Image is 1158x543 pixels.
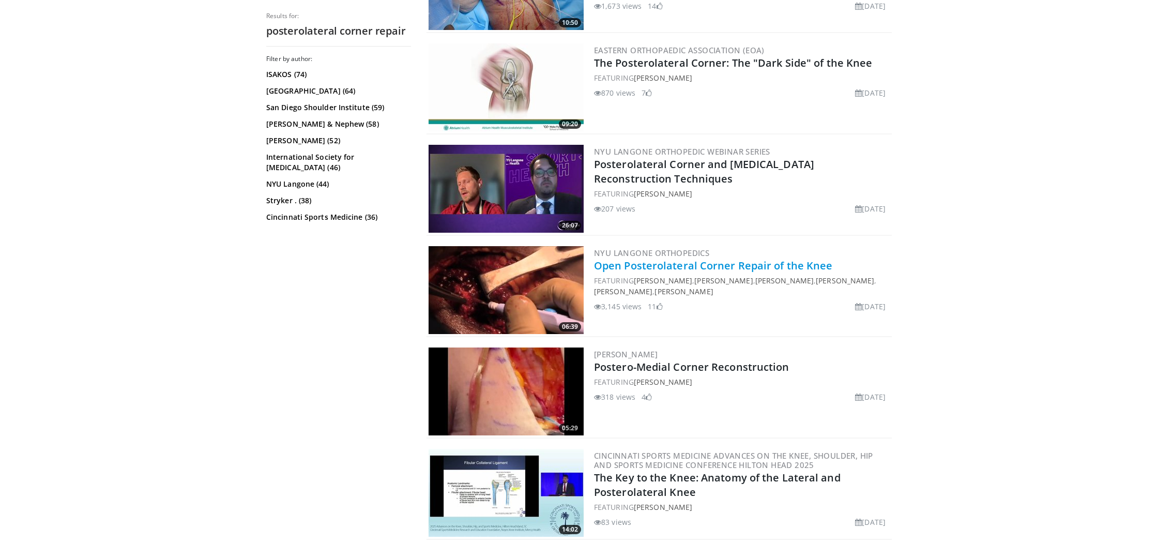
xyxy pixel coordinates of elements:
[648,301,662,312] li: 11
[594,188,890,199] div: FEATURING
[594,376,890,387] div: FEATURING
[855,87,886,98] li: [DATE]
[266,55,411,63] h3: Filter by author:
[429,43,584,131] a: 09:20
[559,119,581,129] span: 09:20
[642,391,652,402] li: 4
[642,87,652,98] li: 7
[429,449,584,537] a: 14:02
[266,212,408,222] a: Cincinnati Sports Medicine (36)
[634,502,692,512] a: [PERSON_NAME]
[266,69,408,80] a: ISAKOS (74)
[594,259,833,273] a: Open Posterolateral Corner Repair of the Knee
[594,275,890,297] div: FEATURING , , , , ,
[429,449,584,537] img: 1ae9b744-ce94-4911-875f-fb396b0c41f4.300x170_q85_crop-smart_upscale.jpg
[694,276,753,285] a: [PERSON_NAME]
[594,349,658,359] a: [PERSON_NAME]
[559,322,581,331] span: 06:39
[266,179,408,189] a: NYU Langone (44)
[594,248,709,258] a: NYU Langone Orthopedics
[594,203,635,214] li: 207 views
[429,145,584,233] a: 26:07
[634,276,692,285] a: [PERSON_NAME]
[755,276,814,285] a: [PERSON_NAME]
[648,1,662,11] li: 14
[559,525,581,534] span: 14:02
[266,102,408,113] a: San Diego Shoulder Institute (59)
[594,360,789,374] a: Postero-Medial Corner Reconstruction
[429,43,584,131] img: 431d0d20-796c-4b80-8555-e8192a89e2fb.300x170_q85_crop-smart_upscale.jpg
[634,377,692,387] a: [PERSON_NAME]
[855,1,886,11] li: [DATE]
[594,286,652,296] a: [PERSON_NAME]
[654,286,713,296] a: [PERSON_NAME]
[266,152,408,173] a: International Society for [MEDICAL_DATA] (46)
[594,146,770,157] a: NYU Langone Orthopedic Webinar Series
[855,301,886,312] li: [DATE]
[855,391,886,402] li: [DATE]
[594,450,873,470] a: Cincinnati Sports Medicine Advances on the Knee, Shoulder, Hip and Sports Medicine Conference Hil...
[266,86,408,96] a: [GEOGRAPHIC_DATA] (64)
[594,391,635,402] li: 318 views
[634,73,692,83] a: [PERSON_NAME]
[855,203,886,214] li: [DATE]
[594,72,890,83] div: FEATURING
[594,45,765,55] a: Eastern Orthopaedic Association (EOA)
[266,195,408,206] a: Stryker . (38)
[594,301,642,312] li: 3,145 views
[816,276,874,285] a: [PERSON_NAME]
[429,145,584,233] img: 41f91c1a-4b04-4ada-b60d-9d46265df08e.300x170_q85_crop-smart_upscale.jpg
[594,157,814,186] a: Posterolateral Corner and [MEDICAL_DATA] Reconstruction Techniques
[266,119,408,129] a: [PERSON_NAME] & Nephew (58)
[266,12,411,20] p: Results for:
[429,348,584,435] a: 05:29
[266,24,411,38] h2: posterolateral corner repair
[594,56,872,70] a: The Posterolateral Corner: The "Dark Side" of the Knee
[429,246,584,334] a: 06:39
[634,189,692,199] a: [PERSON_NAME]
[429,348,584,435] img: b82e8248-ae3c-468f-a9b0-6dbf1d8dd5b4.300x170_q85_crop-smart_upscale.jpg
[594,1,642,11] li: 1,673 views
[559,18,581,27] span: 10:50
[429,246,584,334] img: fe7b372b-f80a-43ac-a982-e228500605b3.300x170_q85_crop-smart_upscale.jpg
[266,135,408,146] a: [PERSON_NAME] (52)
[594,87,635,98] li: 870 views
[559,424,581,433] span: 05:29
[594,517,631,527] li: 83 views
[594,471,841,499] a: The Key to the Knee: Anatomy of the Lateral and Posterolateral Knee
[559,221,581,230] span: 26:07
[594,502,890,512] div: FEATURING
[855,517,886,527] li: [DATE]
